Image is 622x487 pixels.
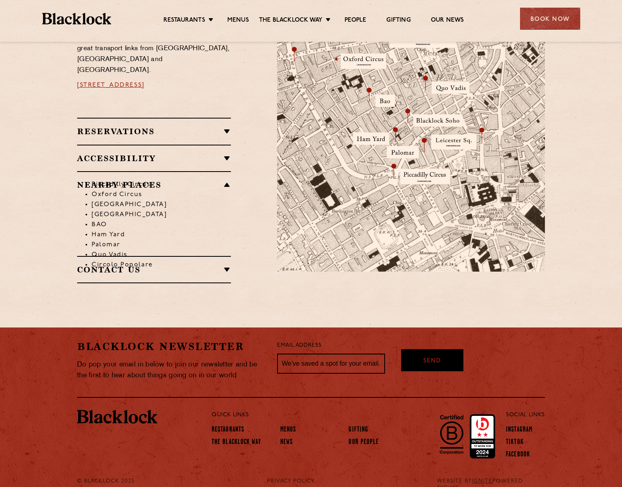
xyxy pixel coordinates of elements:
li: Ham Yard [92,230,231,240]
a: News [280,438,293,447]
a: Restaurants [212,426,244,435]
a: Restaurants [163,16,205,25]
a: Gifting [349,426,368,435]
a: Gifting [386,16,410,25]
p: Located in the heart of [GEOGRAPHIC_DATA] near many [GEOGRAPHIC_DATA] theatres with great transpo... [77,22,231,76]
h2: Nearby Places [77,180,231,190]
p: Quick Links [212,410,479,420]
a: Facebook [506,451,530,460]
div: Book Now [520,8,580,30]
a: PRIVACY POLICY [267,478,315,485]
img: BL_Textured_Logo-footer-cropped.svg [77,410,157,424]
img: svg%3E [459,209,571,284]
a: Our People [349,438,379,447]
p: Do pop your email in below to join our newsletter and be the first to hear about things going on ... [77,359,265,381]
img: Accred_2023_2star.png [470,414,495,458]
a: Menus [280,426,296,435]
h2: Blacklock Newsletter [77,340,265,354]
a: [STREET_ADDRESS] [77,82,145,88]
a: TikTok [506,438,524,447]
li: [GEOGRAPHIC_DATA] [92,210,231,220]
span: Send [423,357,441,366]
label: Email Address [277,341,321,350]
img: B-Corp-Logo-Black-RGB.svg [435,410,468,458]
a: The Blacklock Way [212,438,261,447]
h2: Reservations [77,127,231,136]
img: BL_Textured_Logo-footer-cropped.svg [42,13,112,25]
li: Quo Vadis [92,250,231,260]
li: [GEOGRAPHIC_DATA] [92,200,231,210]
a: The Blacklock Way [259,16,322,25]
li: Palomar [92,240,231,250]
a: Instagram [506,426,532,435]
li: Oxford Circus [92,190,231,200]
li: BAO [92,220,231,230]
a: People [345,16,366,25]
p: Social Links [506,410,545,420]
a: IGNITE [472,478,492,484]
a: Our News [431,16,464,25]
li: Piccadilly Circus [92,180,231,190]
a: Menus [227,16,249,25]
input: We’ve saved a spot for your email... [277,354,385,374]
h2: Accessibility [77,153,231,163]
h2: Contact Us [77,265,231,274]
